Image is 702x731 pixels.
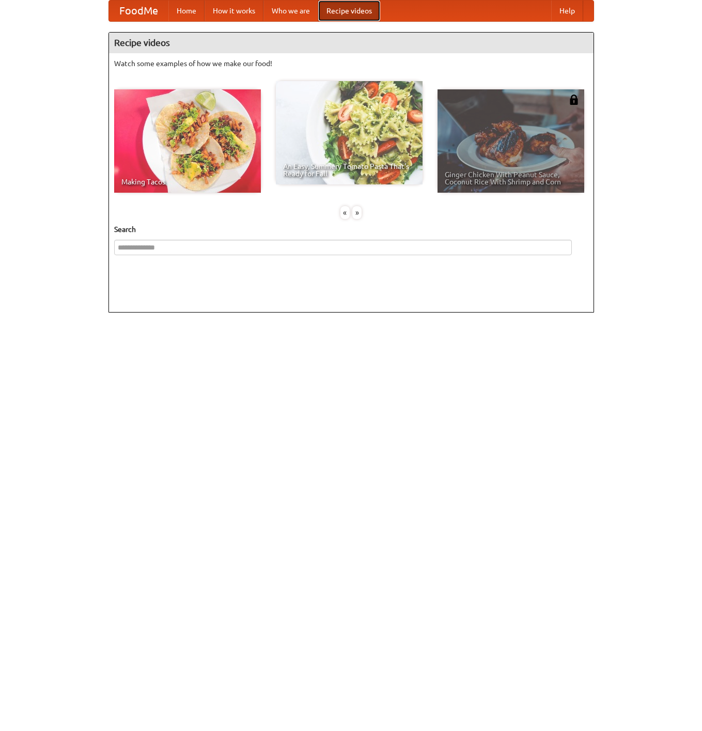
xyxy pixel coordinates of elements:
a: Who we are [263,1,318,21]
p: Watch some examples of how we make our food! [114,58,588,69]
a: How it works [205,1,263,21]
span: Making Tacos [121,178,254,185]
a: An Easy, Summery Tomato Pasta That's Ready for Fall [276,81,423,184]
h5: Search [114,224,588,235]
a: FoodMe [109,1,168,21]
div: » [352,206,362,219]
div: « [340,206,350,219]
h4: Recipe videos [109,33,594,53]
a: Making Tacos [114,89,261,193]
a: Recipe videos [318,1,380,21]
img: 483408.png [569,95,579,105]
span: An Easy, Summery Tomato Pasta That's Ready for Fall [283,163,415,177]
a: Help [551,1,583,21]
a: Home [168,1,205,21]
